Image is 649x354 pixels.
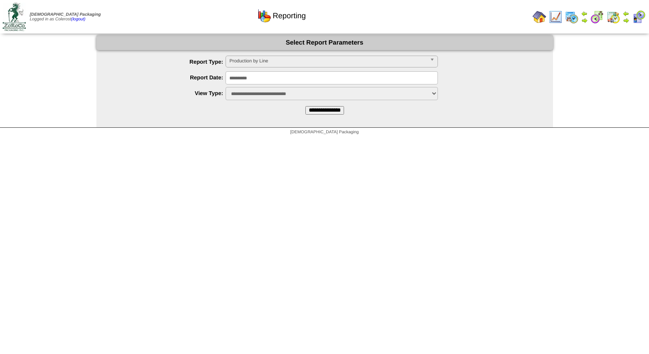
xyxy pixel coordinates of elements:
span: [DEMOGRAPHIC_DATA] Packaging [30,12,101,17]
a: (logout) [71,17,85,22]
img: arrowright.gif [581,17,588,24]
img: zoroco-logo-small.webp [3,3,26,31]
img: arrowright.gif [623,17,629,24]
label: Report Date: [113,74,226,81]
img: line_graph.gif [549,10,562,24]
span: Logged in as Colerost [30,12,101,22]
img: arrowleft.gif [581,10,588,17]
div: Select Report Parameters [96,35,553,50]
span: [DEMOGRAPHIC_DATA] Packaging [290,130,358,135]
span: Reporting [273,11,306,20]
span: Production by Line [229,56,426,66]
label: View Type: [113,90,226,96]
img: home.gif [533,10,546,24]
img: calendarcustomer.gif [632,10,646,24]
label: Report Type: [113,59,226,65]
img: graph.gif [257,9,271,22]
img: arrowleft.gif [623,10,629,17]
img: calendarprod.gif [565,10,578,24]
img: calendarblend.gif [590,10,604,24]
img: calendarinout.gif [607,10,620,24]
